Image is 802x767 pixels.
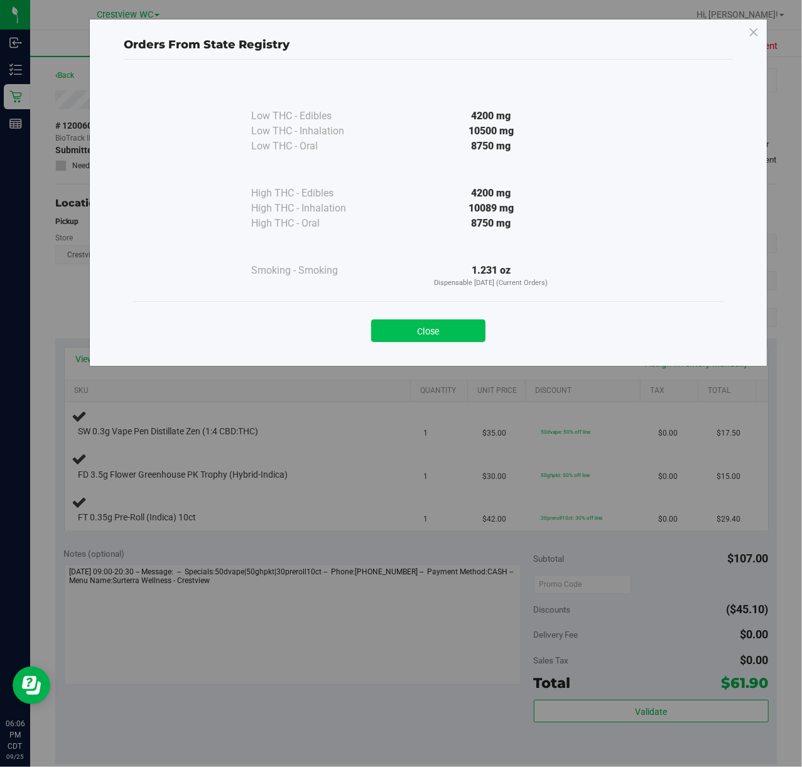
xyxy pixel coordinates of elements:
[377,278,605,289] p: Dispensable [DATE] (Current Orders)
[124,38,290,51] span: Orders From State Registry
[251,201,377,216] div: High THC - Inhalation
[377,216,605,231] div: 8750 mg
[377,186,605,201] div: 4200 mg
[377,201,605,216] div: 10089 mg
[377,263,605,289] div: 1.231 oz
[377,139,605,154] div: 8750 mg
[251,186,377,201] div: High THC - Edibles
[13,667,50,704] iframe: Resource center
[251,124,377,139] div: Low THC - Inhalation
[251,109,377,124] div: Low THC - Edibles
[371,319,485,342] button: Close
[251,263,377,278] div: Smoking - Smoking
[377,124,605,139] div: 10500 mg
[377,109,605,124] div: 4200 mg
[251,139,377,154] div: Low THC - Oral
[251,216,377,231] div: High THC - Oral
